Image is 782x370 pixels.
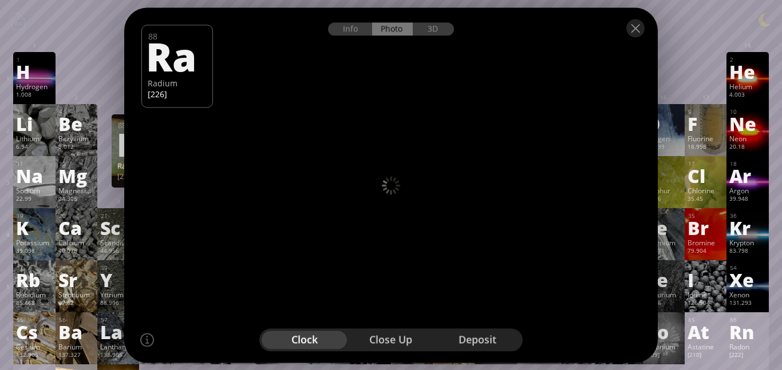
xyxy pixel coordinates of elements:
[646,299,682,308] div: 127.6
[100,290,136,299] div: Yttrium
[688,212,724,220] div: 35
[646,218,682,237] div: Se
[688,316,724,324] div: 85
[688,114,724,133] div: F
[100,218,136,237] div: Sc
[59,316,94,324] div: 56
[16,238,52,247] div: Potassium
[646,114,682,133] div: O
[646,166,682,185] div: S
[58,270,94,289] div: Sr
[688,195,724,204] div: 35.45
[58,238,94,247] div: Calcium
[16,91,52,100] div: 1.008
[16,166,52,185] div: Na
[100,270,136,289] div: Y
[688,238,724,247] div: Bromine
[729,82,765,91] div: Helium
[58,290,94,299] div: Strontium
[58,218,94,237] div: Ca
[646,351,682,360] div: [209]
[58,299,94,308] div: 87.62
[729,91,765,100] div: 4.003
[729,270,765,289] div: Xe
[16,299,52,308] div: 85.468
[58,195,94,204] div: 24.305
[6,6,776,29] h1: Talbica. Interactive chemistry
[646,134,682,143] div: Oxygen
[100,342,136,351] div: Lanthanum
[148,78,207,89] div: Radium
[729,143,765,152] div: 20.18
[117,135,168,153] div: Ra
[688,270,724,289] div: I
[646,264,682,272] div: 52
[646,270,682,289] div: Te
[688,134,724,143] div: Fluorine
[729,186,765,195] div: Argon
[100,238,136,247] div: Scandium
[729,134,765,143] div: Neon
[730,160,765,168] div: 18
[434,331,520,349] div: deposit
[17,316,52,324] div: 55
[16,134,52,143] div: Lithium
[730,212,765,220] div: 36
[101,316,136,324] div: 57
[16,114,52,133] div: Li
[58,134,94,143] div: Beryllium
[16,351,52,360] div: 132.905
[646,323,682,341] div: Po
[729,114,765,133] div: Ne
[688,143,724,152] div: 18.998
[688,299,724,308] div: 126.904
[59,108,94,116] div: 4
[16,290,52,299] div: Rubidium
[16,342,52,351] div: Cesium
[348,331,435,349] div: close up
[646,108,682,116] div: 8
[729,62,765,81] div: He
[17,160,52,168] div: 11
[58,114,94,133] div: Be
[262,331,348,349] div: clock
[646,212,682,220] div: 34
[59,212,94,220] div: 20
[729,299,765,308] div: 131.293
[730,108,765,116] div: 10
[101,212,136,220] div: 21
[729,238,765,247] div: Krypton
[58,186,94,195] div: Magnesium
[100,351,136,360] div: 138.905
[729,218,765,237] div: Kr
[16,143,52,152] div: 6.94
[688,108,724,116] div: 9
[688,186,724,195] div: Chlorine
[729,166,765,185] div: Ar
[688,247,724,256] div: 79.904
[16,62,52,81] div: H
[16,247,52,256] div: 39.098
[688,160,724,168] div: 17
[646,186,682,195] div: Sulphur
[17,108,52,116] div: 3
[148,89,207,100] div: [226]
[730,316,765,324] div: 86
[688,290,724,299] div: Iodine
[17,56,52,63] div: 1
[688,351,724,360] div: [210]
[58,323,94,341] div: Ba
[646,316,682,324] div: 84
[729,290,765,299] div: Xenon
[646,247,682,256] div: 78.971
[58,247,94,256] div: 40.078
[100,299,136,308] div: 88.906
[729,323,765,341] div: Rn
[16,195,52,204] div: 22.99
[59,160,94,168] div: 12
[646,195,682,204] div: 32.06
[730,56,765,63] div: 2
[688,218,724,237] div: Br
[646,342,682,351] div: Polonium
[16,186,52,195] div: Sodium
